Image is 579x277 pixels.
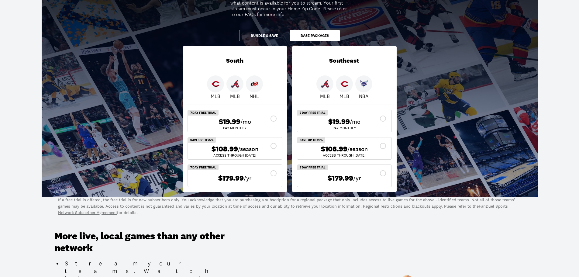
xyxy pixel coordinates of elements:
div: SAVE UP TO 25% [297,137,325,143]
div: Pay Monthly [302,126,387,130]
span: $19.99 [219,117,240,126]
div: 7 Day Free Trial [188,110,219,116]
span: $179.99 [218,174,244,183]
div: 7 Day Free Trial [297,110,328,116]
p: MLB [339,92,349,100]
p: NHL [250,92,259,100]
button: Bundle & Save [239,30,290,41]
div: ACCESS THROUGH [DATE] [193,154,277,157]
span: $19.99 [328,117,350,126]
img: Reds [340,80,348,88]
img: Hurricanes [250,80,258,88]
div: 7 Day Free Trial [297,165,328,170]
span: /mo [350,117,360,126]
span: $108.99 [321,145,347,154]
span: /yr [353,174,361,182]
div: South [183,46,287,75]
span: /season [347,145,368,153]
p: MLB [211,92,220,100]
div: Southeast [292,46,397,75]
div: 7 Day Free Trial [188,165,219,170]
span: /season [238,145,258,153]
img: Braves [231,80,239,88]
img: Reds [212,80,219,88]
p: MLB [230,92,240,100]
h3: More live, local games than any other network [54,230,252,254]
p: MLB [320,92,330,100]
div: SAVE UP TO 25% [188,137,216,143]
img: Braves [321,80,329,88]
div: Pay Monthly [193,126,277,130]
span: $108.99 [212,145,238,154]
img: Hornets [360,80,368,88]
span: /mo [240,117,251,126]
span: /yr [244,174,252,182]
p: If a free trial is offered, the free trial is for new subscribers only. You acknowledge that you ... [58,197,521,216]
button: Base Packages [290,30,340,41]
div: ACCESS THROUGH [DATE] [302,154,387,157]
span: $179.99 [328,174,353,183]
p: NBA [359,92,368,100]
